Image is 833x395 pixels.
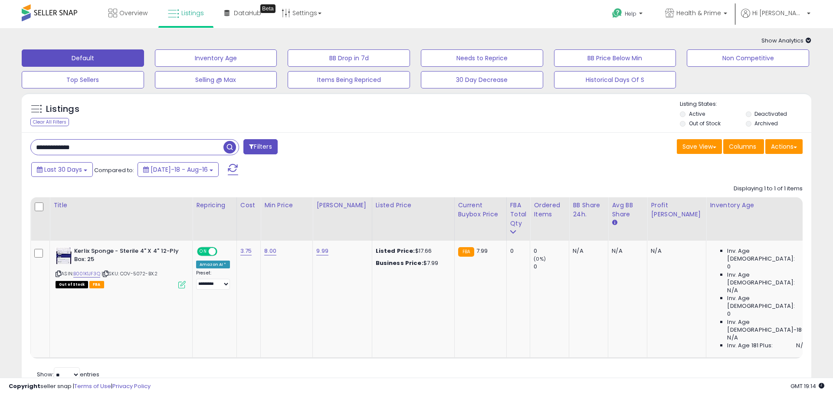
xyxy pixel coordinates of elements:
span: Show Analytics [761,36,811,45]
span: N/A [727,334,738,342]
img: 51wEmYA5fvL._SL40_.jpg [56,247,72,264]
div: FBA Total Qty [510,201,527,228]
small: FBA [458,247,474,257]
div: seller snap | | [9,382,151,391]
span: Inv. Age [DEMOGRAPHIC_DATA]: [727,247,807,263]
button: Inventory Age [155,49,277,67]
span: | SKU: COV-5072-BX.2 [102,270,157,277]
button: BB Drop in 7d [288,49,410,67]
div: Displaying 1 to 1 of 1 items [734,185,803,193]
div: Tooltip anchor [260,4,275,13]
div: Avg BB Share [612,201,643,219]
label: Deactivated [754,110,787,118]
button: Default [22,49,144,67]
a: 9.99 [316,247,328,255]
span: FBA [89,281,104,288]
div: ASIN: [56,247,186,287]
span: Hi [PERSON_NAME] [752,9,804,17]
div: Repricing [196,201,233,210]
button: Selling @ Max [155,71,277,88]
button: Historical Days Of S [554,71,676,88]
p: Listing States: [680,100,811,108]
small: (0%) [534,255,546,262]
button: [DATE]-18 - Aug-16 [138,162,219,177]
div: Ordered Items [534,201,565,219]
span: OFF [216,248,230,255]
button: Save View [677,139,722,154]
b: Kerlix Sponge - Sterile 4" X 4" 12-Ply Box: 25 [74,247,180,265]
button: Items Being Repriced [288,71,410,88]
span: Health & Prime [676,9,721,17]
span: Last 30 Days [44,165,82,174]
div: N/A [651,247,699,255]
a: 3.75 [240,247,252,255]
span: Inv. Age [DEMOGRAPHIC_DATA]-180: [727,318,807,334]
span: Listings [181,9,204,17]
div: Profit [PERSON_NAME] [651,201,702,219]
b: Business Price: [376,259,423,267]
div: Preset: [196,270,230,290]
a: Hi [PERSON_NAME] [741,9,810,28]
span: N/A [796,342,807,349]
b: Listed Price: [376,247,415,255]
small: Avg BB Share. [612,219,617,227]
span: Inv. Age 181 Plus: [727,342,773,349]
div: $17.66 [376,247,448,255]
h5: Listings [46,103,79,115]
a: 8.00 [264,247,276,255]
span: Overview [119,9,148,17]
button: Non Competitive [687,49,809,67]
label: Out of Stock [689,120,721,127]
button: 30 Day Decrease [421,71,543,88]
span: Help [625,10,636,17]
button: Columns [723,139,764,154]
span: Inv. Age [DEMOGRAPHIC_DATA]: [727,294,807,310]
button: Actions [765,139,803,154]
div: Min Price [264,201,309,210]
div: Inventory Age [710,201,810,210]
a: Help [605,1,651,28]
button: Needs to Reprice [421,49,543,67]
span: [DATE]-18 - Aug-16 [151,165,208,174]
span: DataHub [234,9,261,17]
span: 2025-09-16 19:14 GMT [790,382,824,390]
button: Top Sellers [22,71,144,88]
div: 0 [510,247,524,255]
span: Inv. Age [DEMOGRAPHIC_DATA]: [727,271,807,287]
span: ON [198,248,209,255]
div: 0 [534,263,569,271]
div: $7.99 [376,259,448,267]
button: BB Price Below Min [554,49,676,67]
label: Active [689,110,705,118]
div: N/A [612,247,640,255]
button: Last 30 Days [31,162,93,177]
span: 0 [727,263,731,271]
a: Privacy Policy [112,382,151,390]
span: N/A [727,287,738,294]
a: B001K1JF3Q [73,270,100,277]
a: Terms of Use [74,382,111,390]
span: 0 [727,310,731,318]
div: Cost [240,201,257,210]
div: Amazon AI * [196,261,230,268]
span: Columns [729,142,756,151]
button: Filters [243,139,277,154]
i: Get Help [612,8,623,19]
div: [PERSON_NAME] [316,201,368,210]
div: Listed Price [376,201,451,210]
span: All listings that are currently out of stock and unavailable for purchase on Amazon [56,281,88,288]
span: Show: entries [37,370,99,379]
div: N/A [573,247,601,255]
div: Title [53,201,189,210]
div: Current Buybox Price [458,201,503,219]
label: Archived [754,120,778,127]
div: Clear All Filters [30,118,69,126]
div: 0 [534,247,569,255]
span: 7.99 [476,247,488,255]
div: BB Share 24h. [573,201,604,219]
span: Compared to: [94,166,134,174]
strong: Copyright [9,382,40,390]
